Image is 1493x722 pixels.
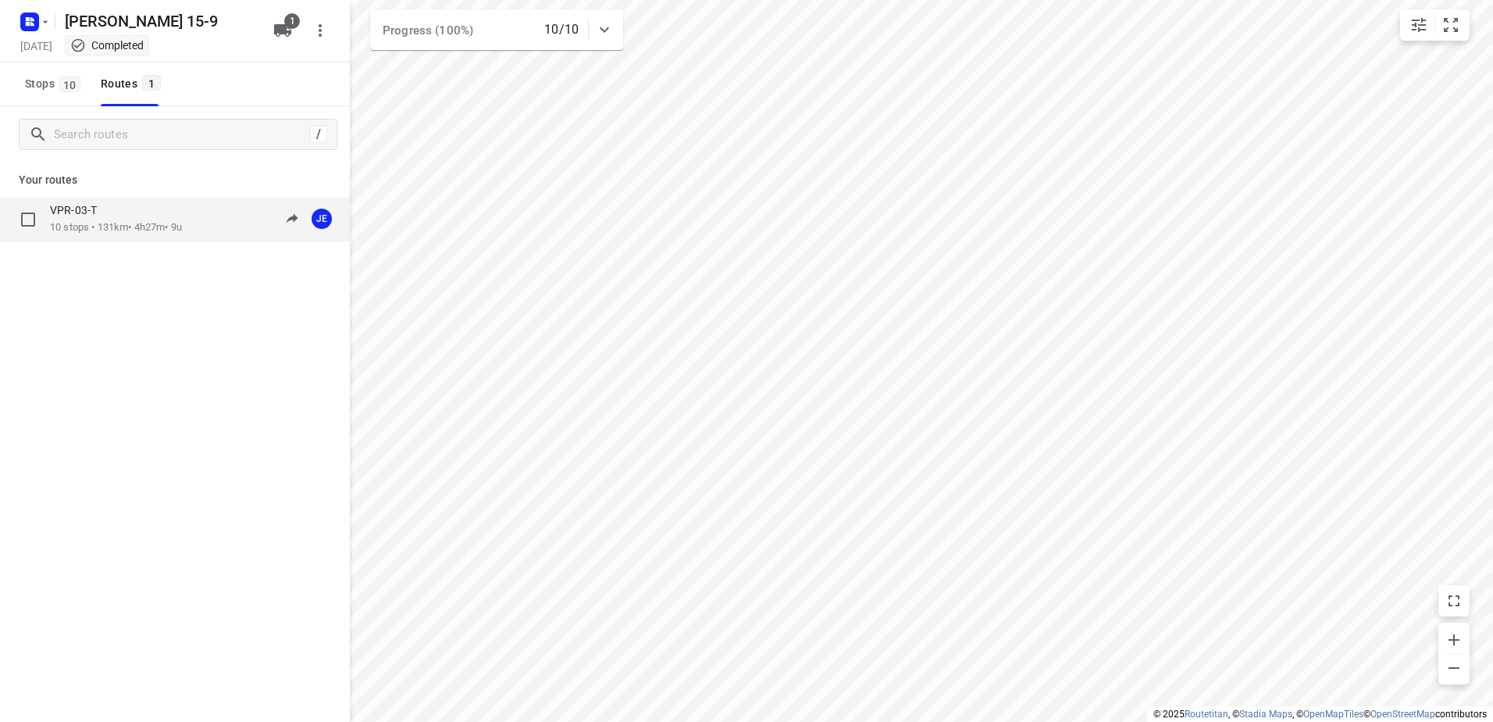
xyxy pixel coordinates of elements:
button: 1 [267,15,298,46]
p: Your routes [19,172,331,188]
span: 1 [284,13,300,29]
a: Routetitan [1185,709,1228,720]
div: Progress (100%)10/10 [370,9,623,50]
div: small contained button group [1400,9,1470,41]
p: 10 stops • 131km • 4h27m • 9u [50,220,182,235]
span: 1 [142,75,161,91]
button: Fit zoom [1435,9,1466,41]
button: Project is outdated [276,203,308,234]
p: 10/10 [544,20,579,39]
p: VPR-03-T [50,203,106,217]
span: 10 [59,77,80,92]
span: Select [12,204,44,235]
div: / [310,126,327,143]
a: OpenMapTiles [1303,709,1363,720]
button: Map settings [1403,9,1434,41]
div: This project completed. You cannot make any changes to it. [70,38,144,53]
span: Stops [25,74,85,94]
div: Routes [101,74,166,94]
a: Stadia Maps [1239,709,1292,720]
button: More [305,15,336,46]
input: Search routes [54,123,310,147]
li: © 2025 , © , © © contributors [1153,709,1487,720]
a: OpenStreetMap [1370,709,1435,720]
span: Progress (100%) [383,23,473,38]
